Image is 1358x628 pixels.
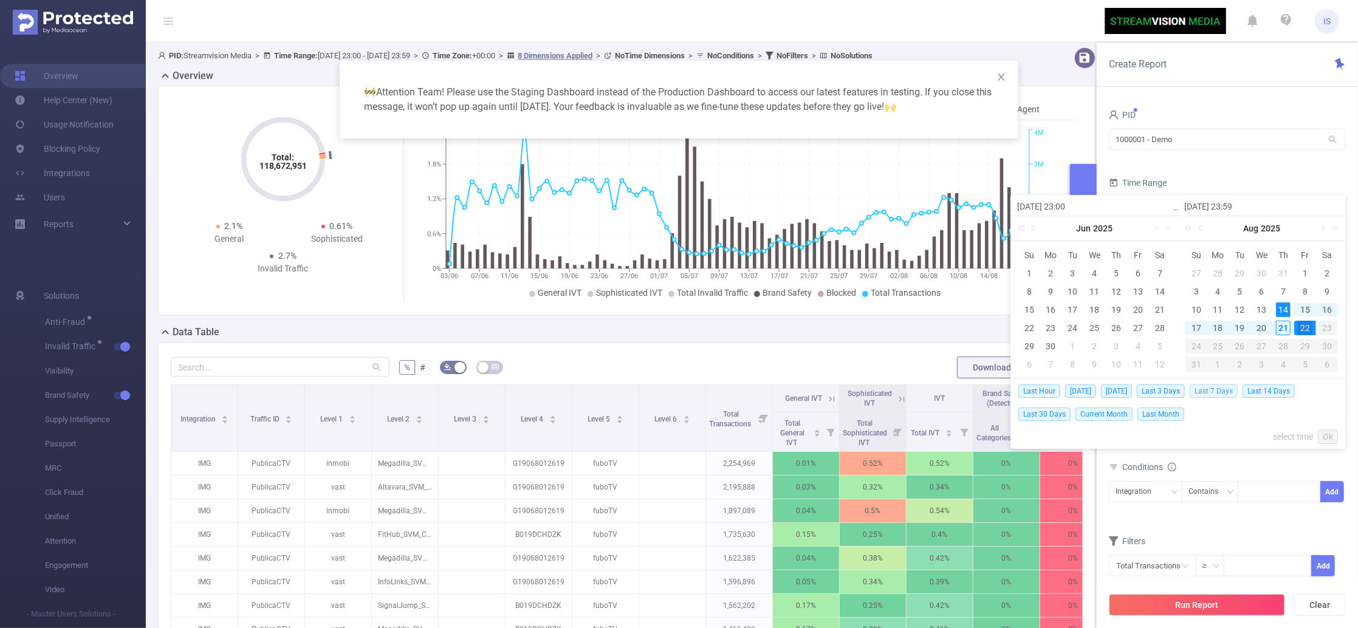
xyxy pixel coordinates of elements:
td: August 8, 2025 [1294,282,1316,301]
td: August 29, 2025 [1294,337,1316,355]
div: Contains [1188,482,1227,502]
a: Next month (PageDown) [1150,216,1161,241]
td: August 2, 2025 [1316,264,1338,282]
div: 11 [1131,357,1145,372]
a: select time [1273,425,1313,448]
a: Last year (Control + left) [1182,216,1198,241]
td: August 5, 2025 [1229,282,1251,301]
td: June 11, 2025 [1084,282,1106,301]
span: Tu [1062,250,1084,261]
td: June 29, 2025 [1018,337,1040,355]
td: June 24, 2025 [1062,319,1084,337]
td: June 15, 2025 [1018,301,1040,319]
td: August 30, 2025 [1316,337,1338,355]
div: Integration [1116,482,1160,502]
td: August 4, 2025 [1207,282,1229,301]
div: 29 [1294,339,1316,353]
div: 1 [1298,266,1312,281]
i: icon: user [1109,110,1119,120]
td: June 6, 2025 [1127,264,1149,282]
div: 5 [1294,357,1316,372]
td: August 17, 2025 [1185,319,1207,337]
div: 9 [1320,284,1334,299]
div: 2 [1229,357,1251,372]
a: 2025 [1092,216,1114,241]
i: icon: down [1171,488,1178,497]
div: 30 [1044,339,1058,353]
i: icon: close [996,72,1006,82]
div: 3 [1066,266,1080,281]
input: End date [1184,199,1339,214]
div: 4 [1211,284,1226,299]
th: Mon [1040,246,1062,264]
td: July 11, 2025 [1127,355,1149,374]
a: 2025 [1260,216,1281,241]
div: 21 [1276,321,1291,335]
span: Su [1185,250,1207,261]
div: 16 [1044,302,1058,317]
td: August 1, 2025 [1294,264,1316,282]
div: 15 [1022,302,1037,317]
div: 31 [1185,357,1207,372]
a: Previous month (PageUp) [1196,216,1207,241]
span: Current Month [1075,408,1133,421]
div: 10 [1189,302,1204,317]
td: August 18, 2025 [1207,319,1229,337]
td: August 6, 2025 [1251,282,1273,301]
th: Mon [1207,246,1229,264]
td: August 13, 2025 [1251,301,1273,319]
th: Sat [1149,246,1171,264]
a: Next month (PageDown) [1317,216,1328,241]
td: July 1, 2025 [1062,337,1084,355]
td: August 19, 2025 [1229,319,1251,337]
div: 27 [1131,321,1145,335]
div: 13 [1131,284,1145,299]
div: 9 [1087,357,1102,372]
span: Last 7 Days [1190,384,1238,398]
div: 18 [1087,302,1102,317]
td: September 1, 2025 [1207,355,1229,374]
div: 25 [1207,339,1229,353]
div: 28 [1211,266,1226,281]
th: Sun [1018,246,1040,264]
span: Fr [1294,250,1316,261]
span: Th [1105,250,1127,261]
div: 24 [1185,339,1207,353]
td: September 3, 2025 [1251,355,1273,374]
div: 14 [1153,284,1167,299]
td: June 28, 2025 [1149,319,1171,337]
div: 10 [1066,284,1080,299]
span: Fr [1127,250,1149,261]
td: June 18, 2025 [1084,301,1106,319]
th: Wed [1251,246,1273,264]
th: Tue [1229,246,1251,264]
span: PID [1109,110,1136,120]
td: June 19, 2025 [1105,301,1127,319]
div: 1 [1066,339,1080,353]
div: 29 [1022,339,1037,353]
div: 31 [1276,266,1291,281]
th: Sat [1316,246,1338,264]
div: 10 [1109,357,1123,372]
a: Next year (Control + right) [1325,216,1341,241]
div: 2 [1320,266,1334,281]
a: Last year (Control + left) [1015,216,1031,241]
div: 23 [1044,321,1058,335]
th: Wed [1084,246,1106,264]
div: 5 [1153,339,1167,353]
div: 8 [1022,284,1037,299]
div: 7 [1044,357,1058,372]
div: 5 [1233,284,1247,299]
td: July 6, 2025 [1018,355,1040,374]
td: July 10, 2025 [1105,355,1127,374]
div: 7 [1276,284,1291,299]
span: Conditions [1122,462,1176,472]
div: 6 [1316,357,1338,372]
td: August 25, 2025 [1207,337,1229,355]
td: August 27, 2025 [1251,337,1273,355]
td: June 9, 2025 [1040,282,1062,301]
td: June 20, 2025 [1127,301,1149,319]
div: 22 [1294,321,1316,335]
div: 29 [1233,266,1247,281]
div: 24 [1066,321,1080,335]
